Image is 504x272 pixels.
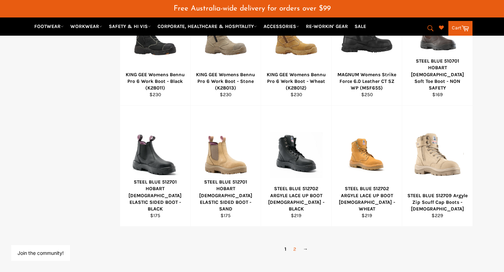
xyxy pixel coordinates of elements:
div: STEEL BLUE 512702 ARGYLE LACE UP BOOT [DEMOGRAPHIC_DATA] - BLACK [266,185,327,212]
a: STEEL BLUE 512702 ARGYLE LACE UP BOOT LADIES - BLACK - Workin' Gear STEEL BLUE 512702 ARGYLE LACE... [261,106,331,227]
a: FOOTWEAR [31,20,66,33]
div: $175 [195,212,257,219]
div: $219 [266,212,327,219]
img: STEEL BLUE 512701 HOBART LADIES ELASTIC SIDED BOOT - SAND - Workin' Gear [199,131,252,179]
div: KING GEE Womens Bennu Pro 6 Work Boot - Stone (K28013) [195,71,257,92]
div: $169 [407,91,468,98]
img: STEEL BLUE 512709 Argyle Zip Scuff Cap Boots - Ladies - Workin' Gear [411,128,464,183]
div: $175 [125,212,186,219]
a: WORKWEAR [68,20,105,33]
div: $250 [336,91,398,98]
div: STEEL BLUE 512709 Argyle Zip Scuff Cap Boots - [DEMOGRAPHIC_DATA] [407,192,468,213]
div: $230 [266,91,327,98]
div: $230 [195,91,257,98]
a: STEEL BLUE 512701 HOBART LADIES ELASTIC SIDED BOOT - SAND - Workin' Gear STEEL BLUE 512701 HOBART... [190,106,261,227]
div: STEEL BLUE 512701 HOBART [DEMOGRAPHIC_DATA] ELASTIC SIDED BOOT - BLACK [125,179,186,212]
a: SALE [352,20,369,33]
div: $229 [407,212,468,219]
button: Join the community! [17,250,64,256]
div: STEEL BLUE 512702 ARGYLE LACE UP BOOT [DEMOGRAPHIC_DATA] - WHEAT [336,185,398,212]
a: → [300,244,311,254]
a: Cart [448,21,472,36]
div: STEEL BLUE 510701 HOBART [DEMOGRAPHIC_DATA] Soft Toe Boot - NON SAFETY [407,58,468,91]
a: 2 [290,244,300,254]
a: SAFETY & HI VIS [106,20,154,33]
img: STEEL BLUE 512702 ARGYLE LACE UP BOOT LADIES - BLACK - Workin' Gear [270,132,323,178]
a: ACCESSORIES [261,20,302,33]
img: STEEL BLUE 512702 ARGYLE LACE UP BOOT LADIES - WHEAT - Workin' Gear [341,134,393,177]
a: STEEL BLUE 512709 Argyle Zip Scuff Cap Boots - Ladies - Workin' Gear STEEL BLUE 512709 Argyle Zip... [402,106,472,227]
a: STEEL BLUE 512701 HOBART LADIES ELASTIC SIDED BOOT - BLACK - Workin' Gear STEEL BLUE 512701 HOBAR... [120,106,190,227]
div: $219 [336,212,398,219]
div: STEEL BLUE 512701 HOBART [DEMOGRAPHIC_DATA] ELASTIC SIDED BOOT - SAND [195,179,257,212]
div: KING GEE Womens Bennu Pro 6 Work Boot - Wheat (K28012) [266,71,327,92]
span: Free Australia-wide delivery for orders over $99 [174,5,331,12]
div: KING GEE Womens Bennu Pro 6 Work Boot - Black (K28011) [125,71,186,92]
span: 1 [281,244,290,254]
a: CORPORATE, HEALTHCARE & HOSPITALITY [155,20,260,33]
a: STEEL BLUE 512702 ARGYLE LACE UP BOOT LADIES - WHEAT - Workin' Gear STEEL BLUE 512702 ARGYLE LACE... [331,106,402,227]
div: MAGNUM Womens Strike Force 6.0 Leather CT SZ WP (MSF655) [336,71,398,92]
a: RE-WORKIN' GEAR [303,20,351,33]
img: STEEL BLUE 512701 HOBART LADIES ELASTIC SIDED BOOT - BLACK - Workin' Gear [129,133,182,178]
div: $230 [125,91,186,98]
